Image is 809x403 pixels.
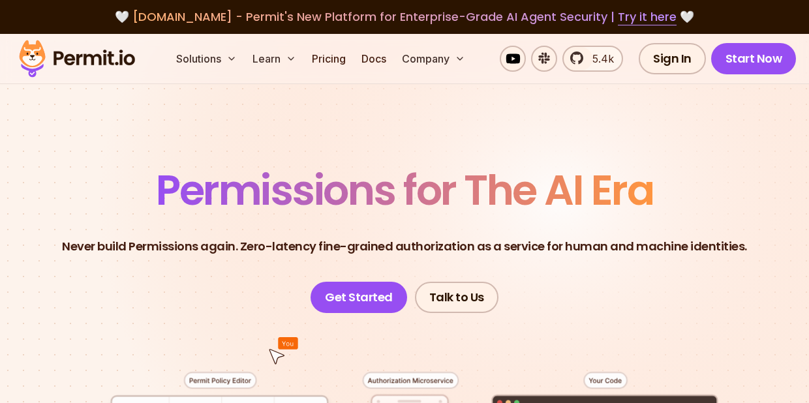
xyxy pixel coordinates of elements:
button: Learn [247,46,301,72]
span: [DOMAIN_NAME] - Permit's New Platform for Enterprise-Grade AI Agent Security | [132,8,677,25]
a: Pricing [307,46,351,72]
a: Start Now [711,43,797,74]
a: Try it here [618,8,677,25]
span: Permissions for The AI Era [156,161,653,219]
button: Solutions [171,46,242,72]
p: Never build Permissions again. Zero-latency fine-grained authorization as a service for human and... [62,237,747,256]
a: Docs [356,46,391,72]
a: Talk to Us [415,282,498,313]
div: 🤍 🤍 [31,8,778,26]
a: 5.4k [562,46,623,72]
button: Company [397,46,470,72]
a: Get Started [311,282,407,313]
img: Permit logo [13,37,141,81]
a: Sign In [639,43,706,74]
span: 5.4k [585,51,614,67]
